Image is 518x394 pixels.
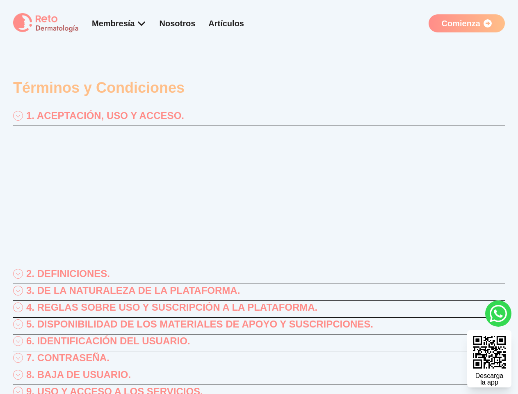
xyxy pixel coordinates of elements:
p: 8. BAJA DE USUARIO. [26,368,131,381]
h1: Términos y Condiciones [13,80,505,96]
a: Artículos [208,19,244,28]
a: whatsapp button [485,300,511,327]
p: 4. REGLAS SOBRE USO Y SUSCRIPCIÓN A LA PLATAFORMA. [26,301,317,314]
p: 1. ACEPTACIÓN, USO Y ACCESO. [26,109,184,122]
p: 7. CONTRASEÑA. [26,351,110,364]
p: 3. DE LA NATURALEZA DE LA PLATAFORMA. [26,284,240,297]
a: Comienza [429,14,505,32]
div: Membresía [92,18,146,29]
p: 2. DEFINICIONES. [26,267,110,280]
div: Descarga la app [475,373,503,386]
a: Nosotros [160,19,196,28]
img: logo Reto dermatología [13,13,79,33]
p: 6. IDENTIFICACIÓN DEL USUARIO. [26,334,190,348]
p: 5. DISPONIBILIDAD DE LOS MATERIALES DE APOYO Y SUSCRIPCIONES. [26,318,373,331]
